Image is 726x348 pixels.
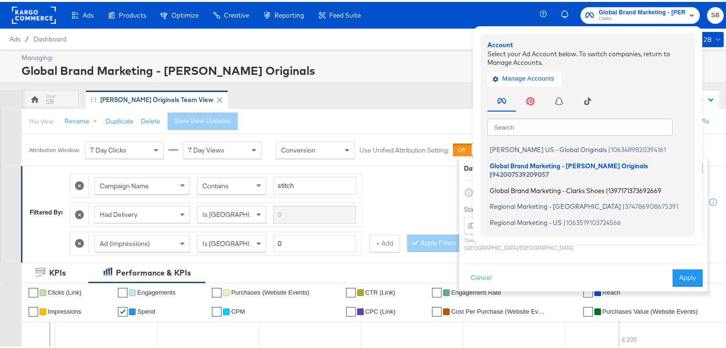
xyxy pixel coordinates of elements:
[566,216,621,224] span: 1063519103724566
[171,10,199,17] span: Optimize
[365,306,396,313] span: CPC (Link)
[119,10,146,17] span: Products
[49,266,66,276] div: KPIs
[487,70,561,84] button: Manage Accounts
[231,287,309,294] span: Purchases (Website Events)
[137,287,175,294] span: Engagements
[224,10,249,17] span: Creative
[137,306,155,313] span: Spend
[212,286,221,296] a: ✔
[29,116,54,123] div: This View:
[602,287,621,294] span: Reach
[29,145,80,152] div: Attribution Window:
[46,95,54,104] div: SB
[464,203,591,212] label: Start Time:
[602,306,698,313] span: Purchases Value (Website Events)
[490,144,607,152] span: [PERSON_NAME] US - Global Originals
[583,305,593,315] a: ✔
[100,208,137,217] span: Had Delivery
[202,208,275,217] span: Is [GEOGRAPHIC_DATA]
[707,5,724,22] button: SB
[495,72,554,82] span: Manage Accounts
[329,10,361,17] span: Feed Suite
[599,6,685,16] span: Global Brand Marketing - [PERSON_NAME] Originals
[212,305,221,315] a: ✔
[105,115,134,124] button: Duplicate
[274,204,356,222] input: Enter a search term
[490,184,604,192] span: Global Brand Marketing - Clarks Shoes
[490,201,621,208] span: Regional Marketing - [GEOGRAPHIC_DATA]
[625,201,678,208] span: 374786908675391
[100,237,150,246] span: Ad (Impressions)
[346,286,356,296] a: ✔
[202,237,275,246] span: Is [GEOGRAPHIC_DATA]
[188,144,224,153] span: 7 Day Views
[21,51,721,61] div: Managing:
[346,305,356,315] a: ✔
[100,180,149,188] span: Campaign Name
[21,61,721,77] div: Global Brand Marketing - [PERSON_NAME] Originals
[141,115,160,124] button: Delete
[48,306,81,313] span: Impressions
[118,305,127,315] a: ✔
[281,144,316,153] span: Conversion
[274,10,304,17] span: Reporting
[369,233,400,250] button: + Add
[58,111,107,128] button: Rename
[490,169,492,176] span: |
[451,287,501,294] span: Engagement Rate
[583,286,593,296] a: ✔
[711,8,720,19] span: SB
[492,169,549,176] span: 942007539209057
[274,175,356,193] input: Enter a search term
[580,5,700,22] button: Global Brand Marketing - [PERSON_NAME] OriginalsClarks
[622,201,625,208] span: |
[464,162,503,171] div: Date Ranges
[432,305,442,315] a: ✔
[83,10,94,17] span: Ads
[48,287,82,294] span: Clicks (Link)
[487,47,688,65] div: Select your Ad Account below. To switch companies, return to Manage Accounts.
[10,33,21,41] span: Ads
[202,180,229,188] span: Contains
[29,305,38,315] a: ✔
[673,267,703,285] button: Apply
[608,144,610,152] span: |
[608,184,662,192] span: 1397171373692669
[359,144,449,153] label: Use Unified Attribution Setting:
[464,267,498,285] button: Cancel
[118,286,127,296] a: ✔
[432,286,442,296] a: ✔
[33,33,66,41] a: Dashboard
[487,39,688,48] div: Account
[563,216,566,224] span: |
[116,266,191,276] div: Performance & KPIs
[599,13,685,21] span: Clarks
[610,144,666,152] span: 1063489820394161
[606,184,608,192] span: |
[451,306,547,313] span: Cost Per Purchase (Website Events)
[30,206,63,215] div: Filtered By:
[464,235,591,249] p: Timezone: [GEOGRAPHIC_DATA]/[GEOGRAPHIC_DATA]
[490,160,648,167] span: Global Brand Marketing - [PERSON_NAME] Originals
[274,233,356,251] input: Enter a number
[231,306,245,313] span: CPM
[91,95,96,100] div: Drag to reorder tab
[490,216,562,224] span: Regional Marketing - US
[21,33,33,41] span: /
[100,93,213,102] div: [PERSON_NAME] Originals Team View
[365,287,395,294] span: CTR (Link)
[90,144,126,153] span: 7 Day Clicks
[29,286,38,296] a: ✔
